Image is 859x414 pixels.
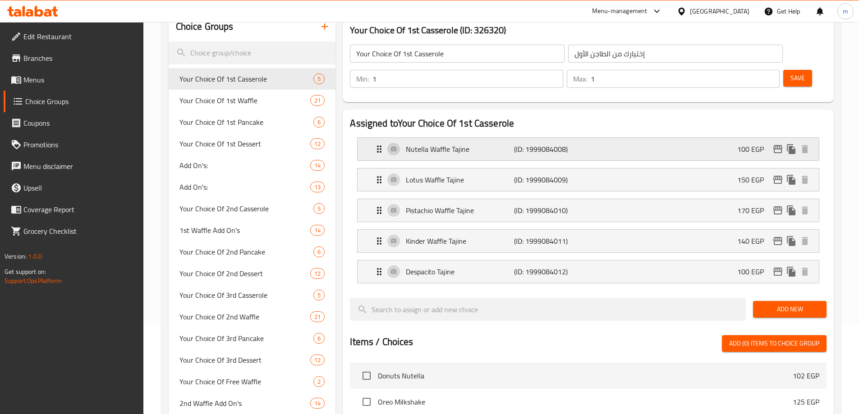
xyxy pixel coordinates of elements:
p: 125 EGP [793,396,819,407]
div: Choices [310,182,325,192]
a: Coverage Report [4,199,143,220]
span: Save [790,73,805,84]
span: 14 [311,226,324,235]
span: Your Choice Of 1st Dessert [179,138,311,149]
div: 2nd Waffle Add On's14 [169,392,336,414]
span: Oreo Milkshake [378,396,793,407]
div: Your Choice Of 3rd Pancake6 [169,328,336,349]
span: Your Choice Of 1st Casserole [179,73,314,84]
div: Your Choice Of 2nd Pancake6 [169,241,336,263]
div: Add On's:13 [169,176,336,198]
span: 5 [314,75,324,83]
div: Expand [358,168,819,191]
button: delete [798,234,812,248]
span: 12 [311,356,324,364]
div: Choices [310,160,325,171]
div: Menu-management [592,6,648,17]
a: Menu disclaimer [4,155,143,177]
li: Expand [350,226,827,256]
div: Your Choice Of 1st Dessert12 [169,133,336,155]
span: 1.0.0 [28,250,42,262]
span: Get support on: [5,266,46,278]
p: (ID: 1999084008) [514,144,586,155]
span: 6 [314,118,324,127]
h2: Choice Groups [176,20,234,33]
li: Expand [350,164,827,195]
div: Your Choice Of Free Waffle2 [169,371,336,392]
button: Save [783,70,812,86]
span: Your Choice Of 3rd Casserole [179,290,314,300]
span: 12 [311,140,324,148]
p: 100 EGP [737,144,771,155]
span: 2 [314,378,324,386]
div: Expand [358,199,819,222]
span: 6 [314,248,324,256]
div: Choices [310,311,325,322]
button: duplicate [785,265,798,278]
span: Add (0) items to choice group [729,338,819,349]
a: Branches [4,47,143,69]
button: duplicate [785,142,798,156]
button: edit [771,173,785,187]
span: Edit Restaurant [23,31,136,42]
div: Expand [358,138,819,160]
span: Version: [5,250,27,262]
button: edit [771,142,785,156]
div: Choices [313,246,325,257]
span: Menus [23,74,136,85]
div: Your Choice Of 1st Waffle21 [169,90,336,111]
div: Your Choice Of 2nd Waffle21 [169,306,336,328]
span: Your Choice Of 3rd Dessert [179,355,311,365]
div: Choices [313,290,325,300]
span: 1st Waffle Add On's [179,225,311,236]
button: duplicate [785,204,798,217]
button: Add (0) items to choice group [722,335,827,352]
span: Your Choice Of 3rd Pancake [179,333,314,344]
div: Your Choice Of 2nd Dessert12 [169,263,336,284]
li: Expand [350,195,827,226]
p: (ID: 1999084011) [514,236,586,246]
span: Choice Groups [25,96,136,107]
span: 14 [311,399,324,408]
span: 6 [314,334,324,343]
p: 150 EGP [737,174,771,185]
span: Branches [23,53,136,64]
span: Your Choice Of 1st Waffle [179,95,311,106]
p: Min: [356,73,369,84]
p: Max: [573,73,587,84]
span: 5 [314,205,324,213]
button: delete [798,265,812,278]
span: 14 [311,161,324,170]
div: Your Choice Of 1st Pancake6 [169,111,336,133]
a: Edit Restaurant [4,26,143,47]
span: 12 [311,269,324,278]
button: edit [771,204,785,217]
span: Your Choice Of 2nd Pancake [179,246,314,257]
button: edit [771,234,785,248]
div: Choices [310,225,325,236]
input: search [169,41,336,64]
li: Expand [350,256,827,287]
p: (ID: 1999084010) [514,205,586,216]
span: 13 [311,183,324,191]
span: 5 [314,291,324,300]
div: Your Choice Of 1st Casserole5 [169,68,336,90]
p: Nutella Waffle Tajine [406,144,514,155]
div: Choices [310,138,325,149]
button: edit [771,265,785,278]
li: Expand [350,134,827,164]
span: 21 [311,313,324,321]
p: Despacito Tajine [406,266,514,277]
a: Upsell [4,177,143,199]
button: delete [798,173,812,187]
span: Grocery Checklist [23,226,136,237]
a: Promotions [4,134,143,155]
span: Add New [760,304,819,315]
span: 2nd Waffle Add On's [179,398,311,409]
p: 140 EGP [737,236,771,246]
a: Menus [4,69,143,91]
a: Choice Groups [4,91,143,112]
span: Your Choice Of 2nd Waffle [179,311,311,322]
span: Donuts Nutella [378,370,793,381]
span: Coupons [23,118,136,128]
